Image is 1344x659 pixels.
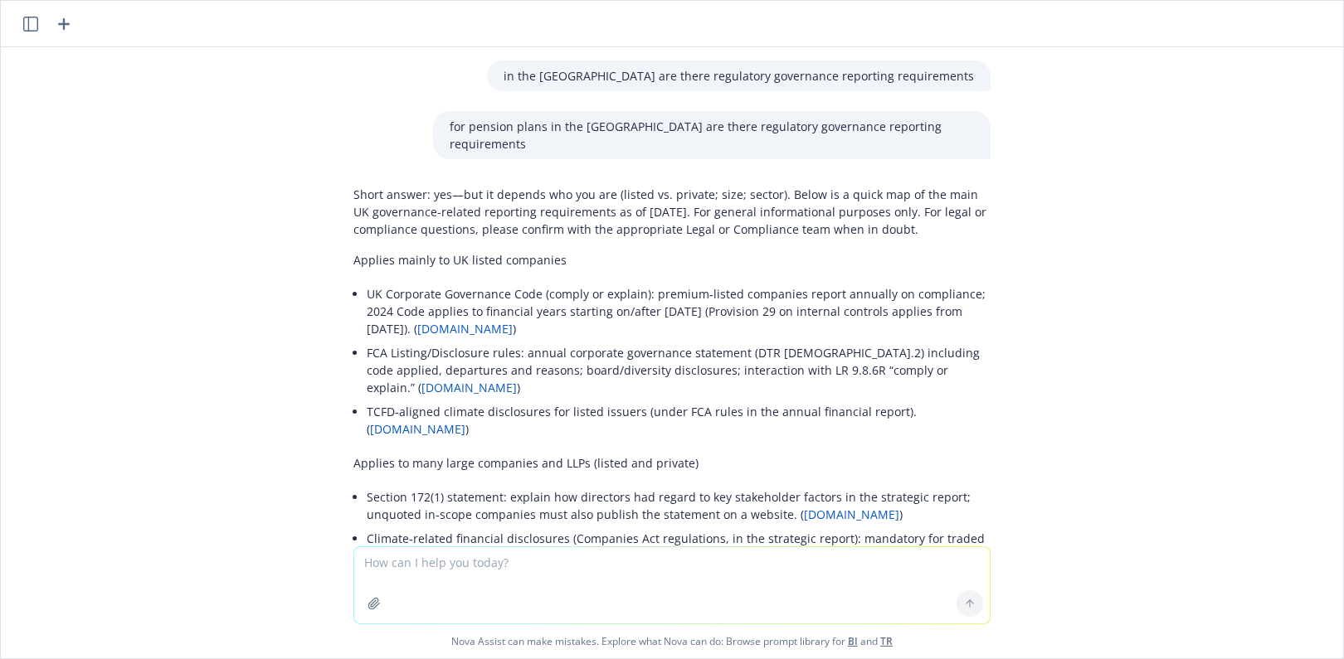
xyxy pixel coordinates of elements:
[367,485,991,526] li: Section 172(1) statement: explain how directors had regard to key stakeholder factors in the stra...
[367,526,991,585] li: Climate‑related financial disclosures (Companies Act regulations, in the strategic report): manda...
[367,282,991,341] li: UK Corporate Governance Code (comply or explain): premium‑listed companies report annually on com...
[421,380,517,395] a: [DOMAIN_NAME]
[353,251,991,269] p: Applies mainly to UK listed companies
[353,454,991,472] p: Applies to many large companies and LLPs (listed and private)
[504,67,974,85] p: in the [GEOGRAPHIC_DATA] are there regulatory governance reporting requirements
[450,118,974,153] p: for pension plans in the [GEOGRAPHIC_DATA] are there regulatory governance reporting requirements
[880,634,893,648] a: TR
[353,186,991,238] p: Short answer: yes—but it depends who you are (listed vs. private; size; sector). Below is a quick...
[804,506,899,522] a: [DOMAIN_NAME]
[367,400,991,441] li: TCFD‑aligned climate disclosures for listed issuers (under FCA rules in the annual financial repo...
[370,421,465,437] a: [DOMAIN_NAME]
[848,634,858,648] a: BI
[7,624,1337,658] span: Nova Assist can make mistakes. Explore what Nova can do: Browse prompt library for and
[417,321,513,337] a: [DOMAIN_NAME]
[367,341,991,400] li: FCA Listing/Disclosure rules: annual corporate governance statement (DTR [DEMOGRAPHIC_DATA].2) in...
